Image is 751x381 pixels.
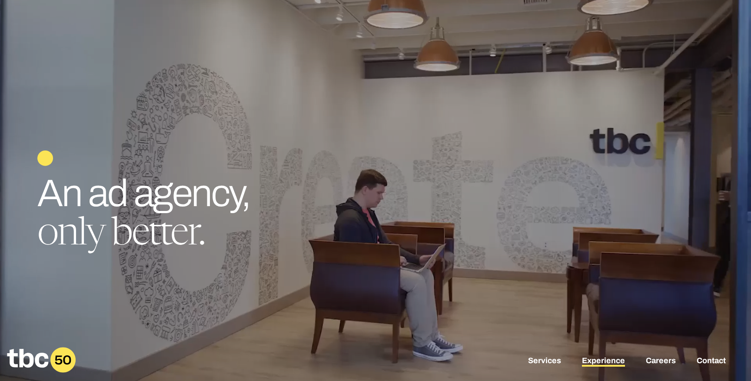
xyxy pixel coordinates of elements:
[646,356,676,367] a: Careers
[528,356,561,367] a: Services
[37,173,249,214] span: An ad agency,
[697,356,726,367] a: Contact
[37,216,205,254] span: only better.
[7,367,76,376] a: Home
[582,356,625,367] a: Experience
